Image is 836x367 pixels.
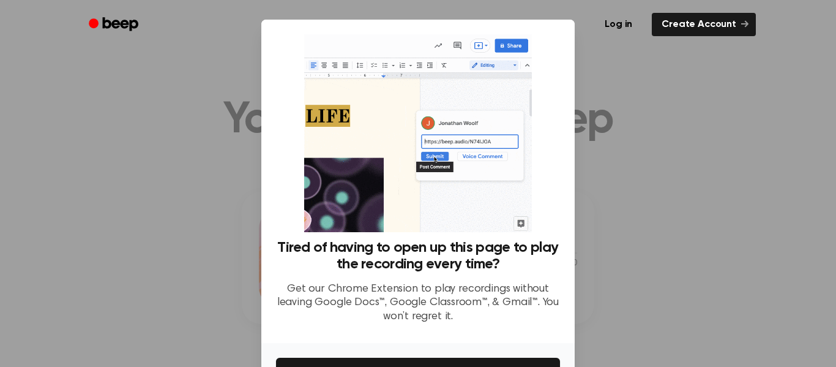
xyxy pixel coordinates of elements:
a: Create Account [652,13,756,36]
a: Beep [80,13,149,37]
h3: Tired of having to open up this page to play the recording every time? [276,240,560,273]
img: Beep extension in action [304,34,531,232]
p: Get our Chrome Extension to play recordings without leaving Google Docs™, Google Classroom™, & Gm... [276,282,560,324]
a: Log in [592,10,644,39]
